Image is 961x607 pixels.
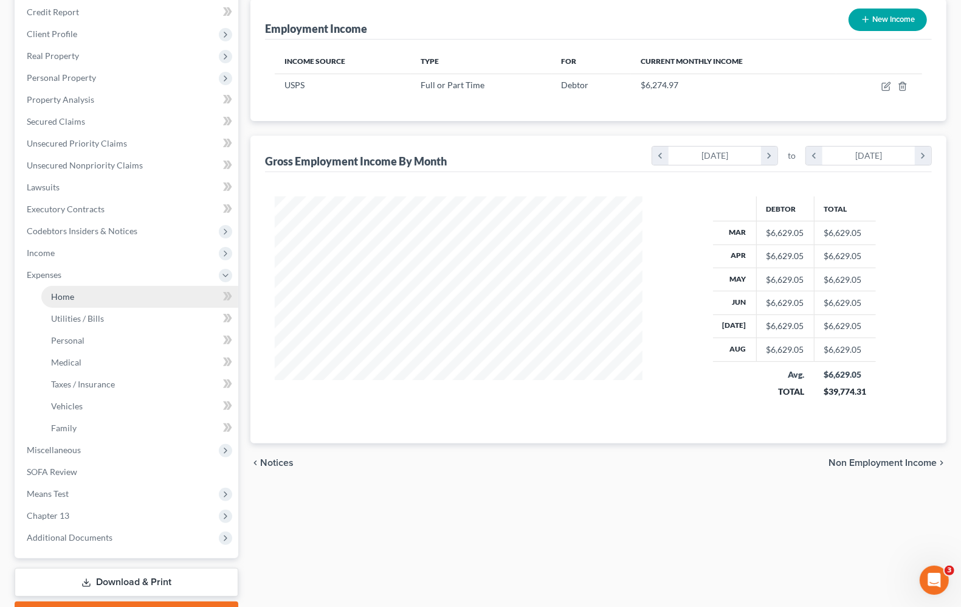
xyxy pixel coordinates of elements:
button: Non Employment Income chevron_right [828,458,946,468]
span: Home [51,291,74,302]
a: Executory Contracts [17,198,238,220]
th: Aug [713,338,757,361]
div: [DATE] [822,147,915,165]
a: Lawsuits [17,176,238,198]
th: Total [814,196,876,221]
i: chevron_right [915,147,931,165]
div: Avg. [766,369,804,381]
div: $6,629.05 [766,227,804,239]
div: $6,629.05 [766,274,804,286]
span: Codebtors Insiders & Notices [27,226,137,236]
a: Personal [41,330,238,352]
button: chevron_left Notices [250,458,294,468]
span: Chapter 13 [27,510,69,521]
div: TOTAL [766,386,804,398]
div: $6,629.05 [824,369,866,381]
th: Jun [713,291,757,314]
iframe: Intercom live chat [920,566,949,595]
i: chevron_right [761,147,777,165]
a: Unsecured Nonpriority Claims [17,154,238,176]
div: $6,629.05 [766,250,804,262]
a: Vehicles [41,395,238,417]
td: $6,629.05 [814,221,876,245]
div: $6,629.05 [766,297,804,309]
i: chevron_left [652,147,669,165]
span: Real Property [27,50,79,61]
span: Executory Contracts [27,204,105,214]
span: Taxes / Insurance [51,379,115,389]
span: Non Employment Income [828,458,937,468]
a: Medical [41,352,238,373]
a: Download & Print [15,568,238,597]
span: Miscellaneous [27,445,81,455]
span: Property Analysis [27,94,94,105]
td: $6,629.05 [814,314,876,338]
span: For [562,57,577,66]
div: [DATE] [669,147,762,165]
div: $6,629.05 [766,320,804,332]
span: Utilities / Bills [51,313,104,324]
th: Mar [713,221,757,245]
a: Credit Report [17,1,238,23]
a: Unsecured Priority Claims [17,133,238,154]
i: chevron_left [250,458,260,468]
span: Income Source [284,57,345,66]
a: Utilities / Bills [41,308,238,330]
div: Employment Income [265,21,367,36]
div: $6,629.05 [766,344,804,356]
span: Means Test [27,488,69,499]
a: Family [41,417,238,439]
th: May [713,268,757,291]
span: Full or Part Time [421,80,484,90]
div: Gross Employment Income By Month [265,154,447,168]
td: $6,629.05 [814,268,876,291]
a: Secured Claims [17,111,238,133]
span: 3 [945,566,954,575]
span: $6,274.97 [641,80,678,90]
i: chevron_right [937,458,946,468]
td: $6,629.05 [814,245,876,268]
span: SOFA Review [27,467,77,477]
th: Apr [713,245,757,268]
span: Unsecured Priority Claims [27,138,127,148]
span: Personal Property [27,72,96,83]
span: Expenses [27,269,61,280]
span: Additional Documents [27,532,112,543]
span: Personal [51,335,84,345]
button: New Income [849,9,927,31]
a: SOFA Review [17,461,238,483]
span: Client Profile [27,29,77,39]
span: Unsecured Nonpriority Claims [27,160,143,170]
a: Taxes / Insurance [41,373,238,395]
span: Current Monthly Income [641,57,743,66]
a: Property Analysis [17,89,238,111]
td: $6,629.05 [814,291,876,314]
span: Vehicles [51,401,83,411]
th: Debtor [756,196,814,221]
span: Type [421,57,439,66]
span: Credit Report [27,7,79,17]
span: Income [27,248,55,258]
span: Debtor [562,80,589,90]
span: Medical [51,357,81,367]
a: Home [41,286,238,308]
span: Notices [260,458,294,468]
div: $39,774.31 [824,386,866,398]
th: [DATE] [713,314,757,338]
td: $6,629.05 [814,338,876,361]
span: Lawsuits [27,182,60,192]
span: Secured Claims [27,116,85,127]
span: to [788,150,796,162]
span: USPS [284,80,305,90]
span: Family [51,423,77,433]
i: chevron_left [806,147,822,165]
